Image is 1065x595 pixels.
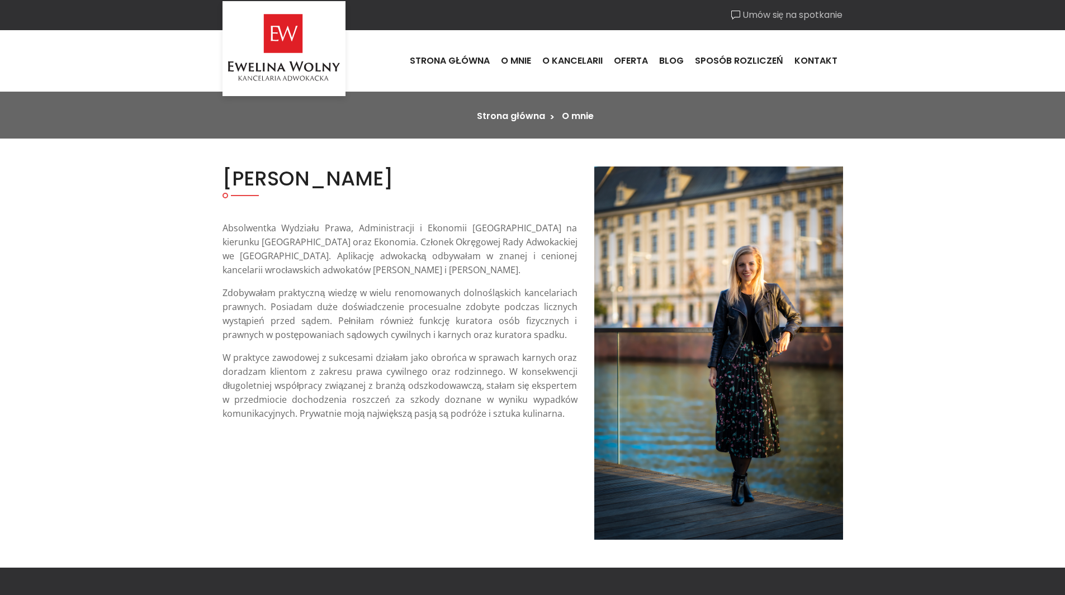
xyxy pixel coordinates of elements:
a: O mnie [495,46,537,76]
a: Sposób rozliczeń [689,46,789,76]
p: Absolwentka Wydziału Prawa, Administracji i Ekonomii [GEOGRAPHIC_DATA] na kierunku [GEOGRAPHIC_DA... [223,221,578,277]
a: Kontakt [789,46,843,76]
p: W praktyce zawodowej z sukcesami działam jako obrońca w sprawach karnych oraz doradzam klientom z... [223,351,578,421]
a: Strona główna [477,110,545,122]
li: O mnie [562,110,594,123]
img: philosophy-image [594,166,843,540]
a: Umów się na spotkanie [731,8,843,22]
h2: [PERSON_NAME] [223,166,578,191]
a: Blog [654,46,689,76]
a: Oferta [608,46,654,76]
p: Zdobywałam praktyczną wiedzę w wielu renomowanych dolnośląskich kancelariach prawnych. Posiadam d... [223,286,578,342]
a: O kancelarii [537,46,608,76]
a: Strona główna [404,46,495,76]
